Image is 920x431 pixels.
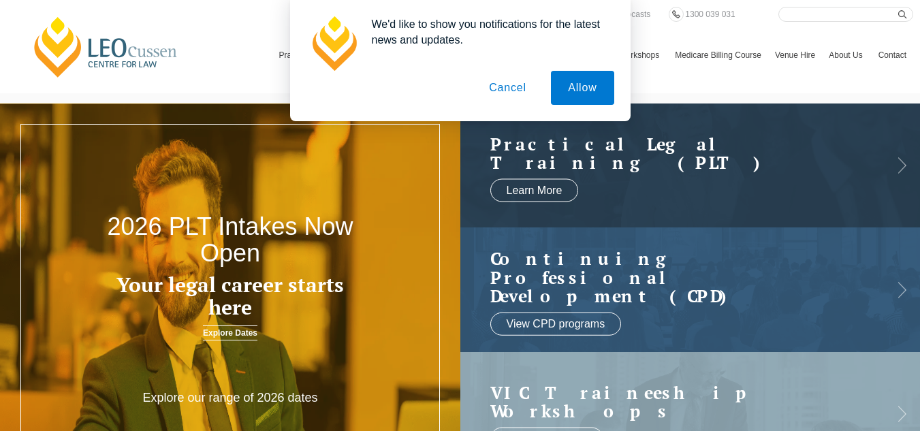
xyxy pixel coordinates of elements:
[361,16,614,48] div: We'd like to show you notifications for the latest news and updates.
[203,325,257,340] a: Explore Dates
[472,71,543,105] button: Cancel
[490,383,863,420] a: VIC Traineeship Workshops
[490,134,863,172] h2: Practical Legal Training (PLT)
[306,16,361,71] img: notification icon
[138,390,322,406] p: Explore our range of 2026 dates
[490,249,863,306] h2: Continuing Professional Development (CPD)
[490,313,622,336] a: View CPD programs
[490,134,863,172] a: Practical LegalTraining (PLT)
[551,71,614,105] button: Allow
[490,249,863,306] a: Continuing ProfessionalDevelopment (CPD)
[92,274,368,319] h3: Your legal career starts here
[490,178,579,202] a: Learn More
[92,213,368,267] h2: 2026 PLT Intakes Now Open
